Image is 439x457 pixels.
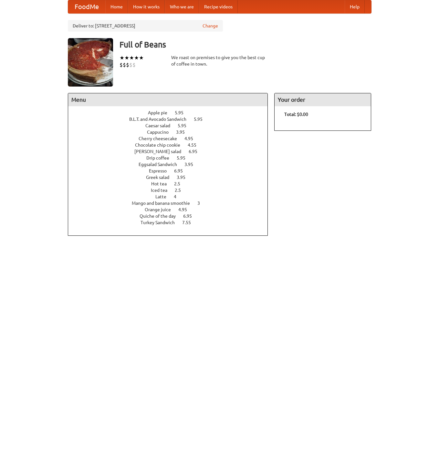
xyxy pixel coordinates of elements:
li: $ [123,61,126,68]
span: Mango and banana smoothie [132,201,196,206]
a: Iced tea 2.5 [151,188,193,193]
li: $ [129,61,132,68]
a: Orange juice 4.95 [145,207,199,212]
a: Latte 4 [155,194,188,199]
span: Hot tea [151,181,173,186]
span: 3.95 [177,175,192,180]
a: Change [203,23,218,29]
a: FoodMe [68,0,105,13]
a: Quiche of the day 6.95 [140,213,204,219]
span: 4.55 [188,142,203,148]
a: Espresso 6.95 [149,168,195,173]
a: How it works [128,0,165,13]
span: 7.55 [182,220,197,225]
a: Apple pie 5.95 [148,110,195,115]
span: 6.95 [183,213,198,219]
a: [PERSON_NAME] salad 6.95 [134,149,209,154]
span: Orange juice [145,207,177,212]
li: $ [120,61,123,68]
li: ★ [139,54,144,61]
h4: Your order [275,93,371,106]
a: Cappucino 3.95 [147,130,197,135]
a: Help [345,0,365,13]
span: Greek salad [146,175,176,180]
span: 4.95 [184,136,200,141]
li: $ [126,61,129,68]
a: Chocolate chip cookie 4.55 [135,142,208,148]
span: Cappucino [147,130,175,135]
a: Caesar salad 5.95 [145,123,198,128]
span: Quiche of the day [140,213,182,219]
span: Drip coffee [146,155,176,161]
a: B.L.T. and Avocado Sandwich 5.95 [129,117,214,122]
span: Caesar salad [145,123,177,128]
h3: Full of Beans [120,38,371,51]
span: 6.95 [189,149,204,154]
span: Espresso [149,168,173,173]
li: ★ [134,54,139,61]
a: Greek salad 3.95 [146,175,197,180]
li: ★ [129,54,134,61]
span: 3 [197,201,206,206]
span: 5.95 [194,117,209,122]
span: [PERSON_NAME] salad [134,149,188,154]
span: 3.95 [176,130,191,135]
li: $ [132,61,136,68]
span: 4 [174,194,183,199]
li: ★ [124,54,129,61]
span: Turkey Sandwich [141,220,181,225]
img: angular.jpg [68,38,113,87]
b: Total: $0.00 [284,112,308,117]
span: Apple pie [148,110,174,115]
a: Hot tea 2.5 [151,181,192,186]
span: 5.95 [175,110,190,115]
span: Eggsalad Sandwich [139,162,183,167]
a: Turkey Sandwich 7.55 [141,220,203,225]
span: Iced tea [151,188,174,193]
span: Chocolate chip cookie [135,142,187,148]
span: Latte [155,194,173,199]
div: We roast on premises to give you the best cup of coffee in town. [171,54,268,67]
a: Eggsalad Sandwich 3.95 [139,162,205,167]
span: 5.95 [177,155,192,161]
a: Who we are [165,0,199,13]
span: 4.95 [178,207,193,212]
a: Mango and banana smoothie 3 [132,201,212,206]
span: B.L.T. and Avocado Sandwich [129,117,193,122]
a: Recipe videos [199,0,238,13]
span: 3.95 [184,162,200,167]
span: 5.95 [178,123,193,128]
span: Cherry cheesecake [139,136,183,141]
a: Cherry cheesecake 4.95 [139,136,205,141]
a: Home [105,0,128,13]
span: 2.5 [174,181,187,186]
span: 6.95 [174,168,189,173]
span: 2.5 [175,188,187,193]
h4: Menu [68,93,268,106]
div: Deliver to: [STREET_ADDRESS] [68,20,223,32]
li: ★ [120,54,124,61]
a: Drip coffee 5.95 [146,155,197,161]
